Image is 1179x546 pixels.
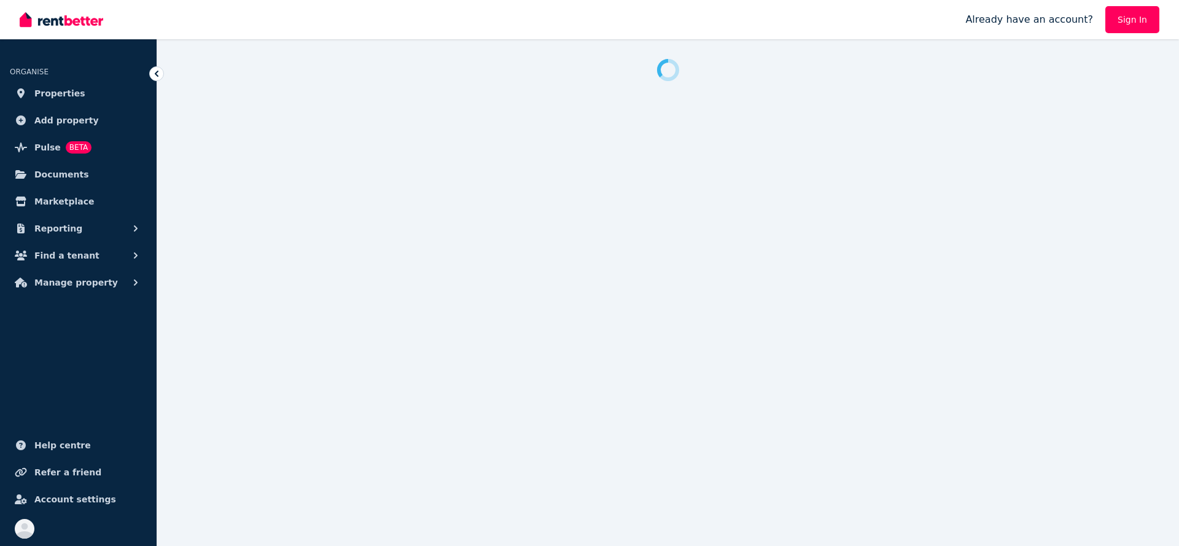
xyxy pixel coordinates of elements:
span: BETA [66,141,91,154]
a: Add property [10,108,147,133]
span: Find a tenant [34,248,99,263]
span: Add property [34,113,99,128]
span: ORGANISE [10,68,49,76]
span: Help centre [34,438,91,453]
a: Account settings [10,487,147,512]
button: Manage property [10,270,147,295]
a: Sign In [1105,6,1159,33]
a: Documents [10,162,147,187]
a: PulseBETA [10,135,147,160]
button: Find a tenant [10,243,147,268]
a: Properties [10,81,147,106]
a: Marketplace [10,189,147,214]
span: Pulse [34,140,61,155]
span: Account settings [34,492,116,507]
button: Reporting [10,216,147,241]
span: Properties [34,86,85,101]
span: Manage property [34,275,118,290]
span: Reporting [34,221,82,236]
span: Already have an account? [965,12,1093,27]
a: Help centre [10,433,147,458]
span: Marketplace [34,194,94,209]
span: Refer a friend [34,465,101,480]
a: Refer a friend [10,460,147,485]
img: RentBetter [20,10,103,29]
span: Documents [34,167,89,182]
